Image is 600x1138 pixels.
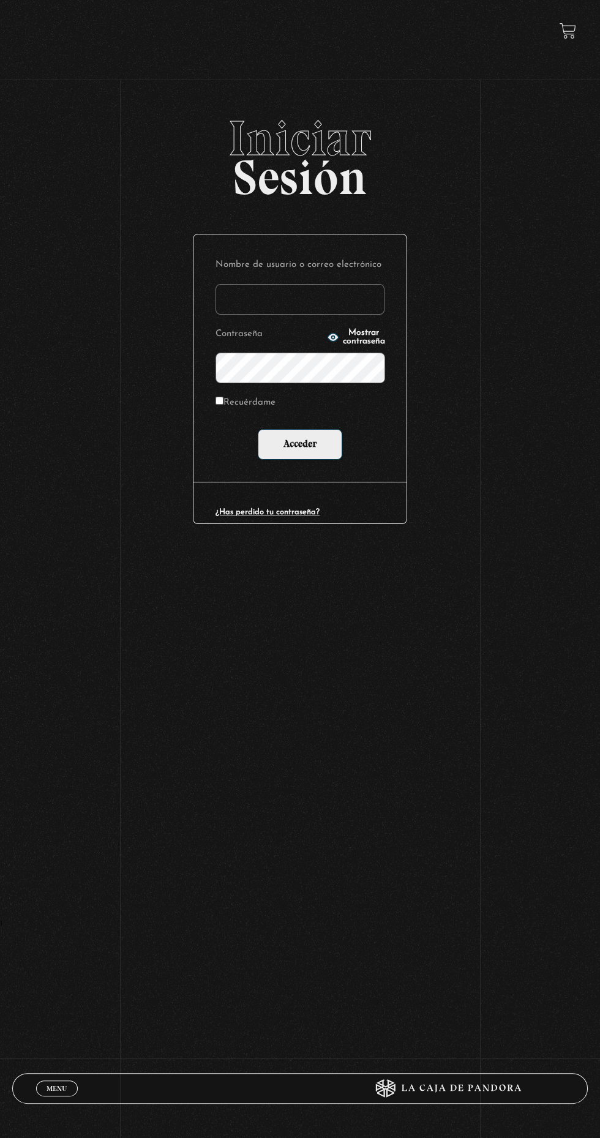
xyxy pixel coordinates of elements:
[327,329,385,346] button: Mostrar contraseña
[216,326,323,343] label: Contraseña
[12,114,588,163] span: Iniciar
[216,394,276,412] label: Recuérdame
[216,508,320,516] a: ¿Has perdido tu contraseña?
[258,429,342,460] input: Acceder
[216,397,223,405] input: Recuérdame
[12,114,588,192] h2: Sesión
[216,256,384,274] label: Nombre de usuario o correo electrónico
[343,329,385,346] span: Mostrar contraseña
[560,23,576,39] a: View your shopping cart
